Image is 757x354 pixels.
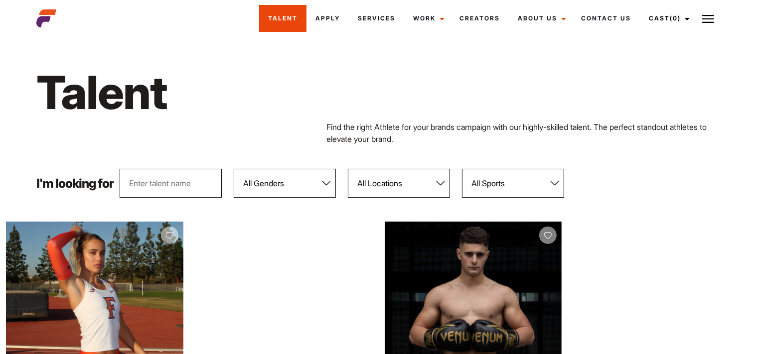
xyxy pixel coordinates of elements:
a: About Us [509,5,572,32]
p: I'm looking for [36,177,114,190]
input: Enter talent name [120,169,222,198]
img: Burger icon [702,13,714,25]
h1: Talent [36,64,431,121]
a: Creators [451,5,509,32]
a: Contact Us [572,5,640,32]
p: Find the right Athlete for your brands campaign with our highly-skilled talent. The perfect stand... [326,121,721,145]
a: Cast(0) [640,5,696,32]
a: Work [404,5,451,32]
span: (0) [670,14,681,22]
a: Talent [259,5,306,32]
img: cropped-aefm-brand-fav-22-square.png [36,8,56,28]
a: Services [349,5,404,32]
a: Apply [306,5,349,32]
